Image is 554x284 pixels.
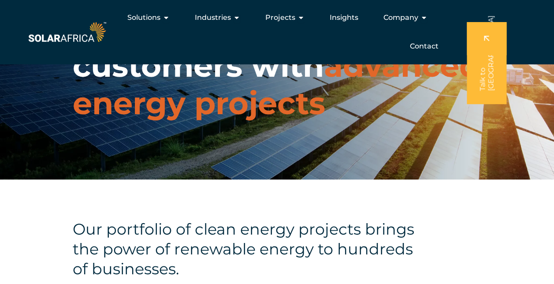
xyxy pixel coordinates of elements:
span: Company [383,12,418,23]
a: Contact [410,41,439,52]
nav: Menu [108,9,446,55]
span: Projects [265,12,295,23]
div: Menu Toggle [108,9,446,55]
h1: Empowering our customers with [73,10,481,122]
a: Insights [330,12,358,23]
h4: Our portfolio of clean energy projects brings the power of renewable energy to hundreds of busine... [73,219,428,279]
span: Industries [195,12,231,23]
span: advanced energy projects [73,47,480,122]
span: Solutions [127,12,160,23]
